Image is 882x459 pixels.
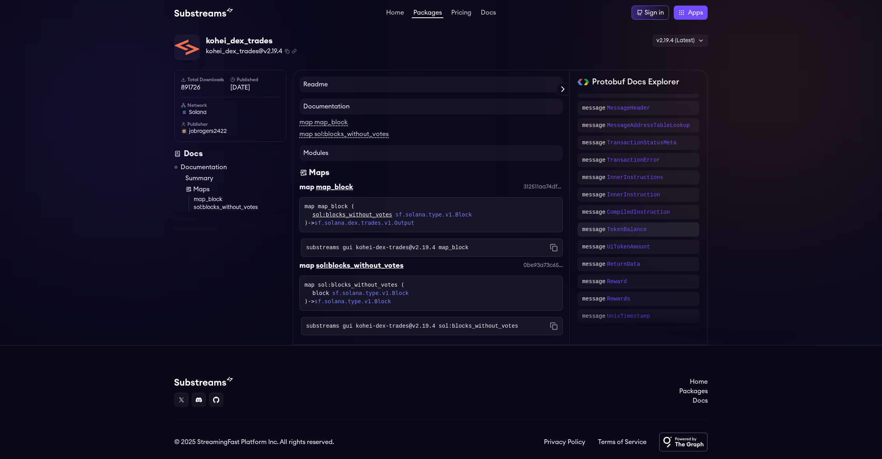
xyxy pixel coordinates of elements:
[607,278,627,285] p: Reward
[181,162,227,172] a: Documentation
[607,174,663,181] p: InnerInstructions
[181,76,230,83] h6: Total Downloads
[479,9,497,17] a: Docs
[312,211,392,219] a: sol:blocks_without_votes
[206,47,282,56] span: kohei_dex_trades@v2.19.4
[607,243,650,251] p: UiTokenAmount
[582,312,605,320] p: message
[181,127,280,135] a: jobrogers2422
[305,202,558,227] div: map map_block ( )
[450,9,473,17] a: Pricing
[577,79,589,85] img: Protobuf
[305,281,558,306] div: map sol:blocks_without_votes ( )
[592,76,679,88] h2: Protobuf Docs Explorer
[174,377,233,386] img: Substream's logo
[292,49,297,54] button: Copy .spkg link to clipboard
[607,121,690,129] p: MessageAddressTableLookup
[308,298,391,304] span: ->
[314,298,391,304] a: sf.solana.type.v1.Block
[309,167,329,178] div: Maps
[185,174,286,183] a: Summary
[582,156,605,164] p: message
[299,76,563,92] h4: Readme
[607,191,660,199] p: InnerInstruction
[632,6,669,20] a: Sign in
[194,196,286,203] a: map_block
[598,437,647,447] a: Terms of Service
[607,330,643,338] p: BlockHeight
[523,183,563,191] div: 312511aa74df2607c8026aea98870fbd73da9d90
[316,260,404,271] div: sol:blocks_without_votes
[653,35,708,47] div: v2.19.4 (Latest)
[412,9,443,18] a: Packages
[306,322,518,330] code: substreams gui kohei-dex-trades@v2.19.4 sol:blocks_without_votes
[175,35,199,60] img: Package Logo
[607,295,630,303] p: Rewards
[299,145,563,161] h4: Modules
[174,8,233,17] img: Substream's logo
[285,49,290,54] button: Copy package name and version
[306,244,469,252] code: substreams gui kohei-dex-trades@v2.19.4 map_block
[582,174,605,181] p: message
[314,220,414,226] a: sf.solana.dex.trades.v1.Output
[181,102,280,108] h6: Network
[332,289,409,297] a: sf.solana.type.v1.Block
[544,437,585,447] a: Privacy Policy
[185,185,286,194] a: Maps
[299,131,389,138] a: map sol:blocks_without_votes
[308,220,414,226] span: ->
[679,386,708,396] a: Packages
[299,167,307,178] img: Maps icon
[607,260,640,268] p: ReturnData
[582,330,605,338] p: message
[607,226,647,233] p: TokenBalance
[181,108,280,116] a: solana
[582,104,605,112] p: message
[181,109,187,116] img: solana
[189,108,207,116] span: solana
[174,437,334,447] div: © 2025 StreamingFast Platform Inc. All rights reserved.
[189,127,227,135] span: jobrogers2422
[607,208,670,216] p: CompiledInstruction
[582,226,605,233] p: message
[582,260,605,268] p: message
[679,396,708,405] a: Docs
[523,261,563,269] div: 0be93a73c65aa8ec2de4b1a47209edeea493ff29
[607,104,650,112] p: MessageHeader
[206,35,297,47] div: kohei_dex_trades
[185,186,192,192] img: Map icon
[385,9,405,17] a: Home
[645,8,664,17] div: Sign in
[181,121,280,127] h6: Publisher
[174,148,286,159] div: Docs
[299,99,563,114] h4: Documentation
[607,312,650,320] p: UnixTimestamp
[316,181,353,192] div: map_block
[679,377,708,386] a: Home
[582,191,605,199] p: message
[312,289,558,297] div: block
[582,278,605,285] p: message
[607,139,676,147] p: TransactionStatusMeta
[582,139,605,147] p: message
[688,8,703,17] span: Apps
[395,211,472,219] a: sf.solana.type.v1.Block
[181,83,230,92] span: 891726
[230,76,280,83] h6: Published
[582,121,605,129] p: message
[582,295,605,303] p: message
[194,203,286,211] a: sol:blocks_without_votes
[550,322,558,330] button: Copy command to clipboard
[582,243,605,251] p: message
[299,181,314,192] div: map
[299,119,348,126] a: map map_block
[659,433,708,452] img: Powered by The Graph
[607,156,660,164] p: TransactionError
[550,244,558,252] button: Copy command to clipboard
[230,83,280,92] span: [DATE]
[181,128,187,134] img: User Avatar
[299,260,314,271] div: map
[582,208,605,216] p: message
